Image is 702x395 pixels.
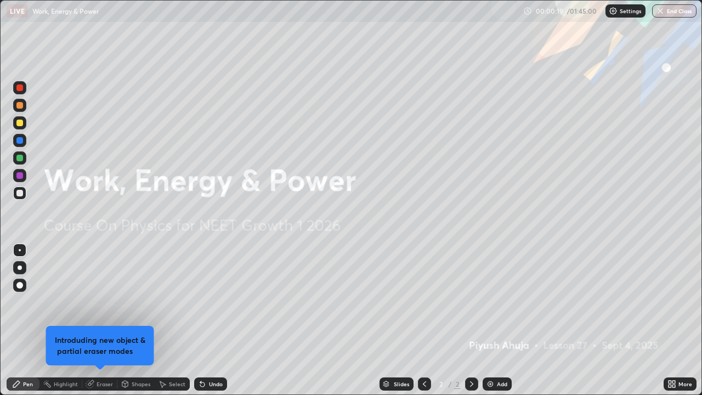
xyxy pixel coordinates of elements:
h4: Introduding new object & partial eraser modes [55,335,145,357]
div: More [678,381,692,387]
p: Settings [620,8,641,14]
div: Pen [23,381,33,387]
div: Shapes [132,381,150,387]
img: end-class-cross [656,7,665,15]
div: Slides [394,381,409,387]
p: Work, Energy & Power [32,7,99,15]
div: Undo [209,381,223,387]
div: / [449,381,452,387]
div: 2 [454,379,461,389]
div: Select [169,381,185,387]
button: End Class [652,4,697,18]
p: LIVE [10,7,25,15]
div: 2 [435,381,446,387]
img: add-slide-button [486,380,495,388]
div: Highlight [54,381,78,387]
div: Add [497,381,507,387]
div: Eraser [97,381,113,387]
img: class-settings-icons [609,7,618,15]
